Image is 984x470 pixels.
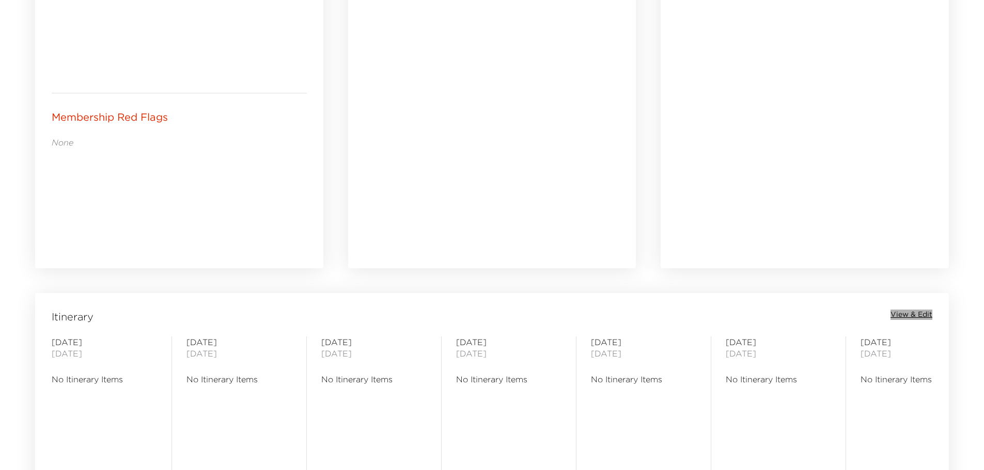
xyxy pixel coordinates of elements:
span: No Itinerary Items [321,374,427,385]
span: [DATE] [321,336,427,348]
span: [DATE] [591,336,696,348]
span: [DATE] [456,348,561,359]
span: No Itinerary Items [726,374,831,385]
span: No Itinerary Items [861,374,966,385]
span: [DATE] [52,336,157,348]
span: No Itinerary Items [52,374,157,385]
span: [DATE] [456,336,561,348]
span: [DATE] [726,348,831,359]
span: Itinerary [52,310,93,324]
span: [DATE] [726,336,831,348]
span: [DATE] [861,336,966,348]
span: [DATE] [321,348,427,359]
p: None [52,137,307,148]
span: No Itinerary Items [591,374,696,385]
span: [DATE] [861,348,966,359]
span: No Itinerary Items [456,374,561,385]
span: [DATE] [186,348,292,359]
span: [DATE] [186,336,292,348]
button: View & Edit [891,310,932,320]
span: No Itinerary Items [186,374,292,385]
span: [DATE] [52,348,157,359]
p: Membership Red Flags [52,110,168,124]
span: [DATE] [591,348,696,359]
